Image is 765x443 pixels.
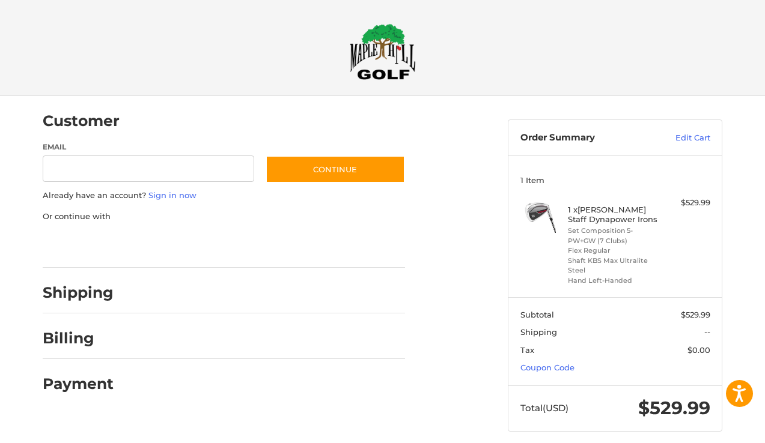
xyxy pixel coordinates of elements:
[148,190,197,200] a: Sign in now
[687,345,710,355] span: $0.00
[43,112,120,130] h2: Customer
[520,327,557,337] span: Shipping
[666,411,765,443] iframe: Google Customer Reviews
[681,310,710,319] span: $529.99
[520,345,534,355] span: Tax
[704,327,710,337] span: --
[520,175,710,185] h3: 1 Item
[568,256,660,276] li: Shaft KBS Max Ultralite Steel
[663,197,710,209] div: $529.99
[43,142,254,152] label: Email
[568,276,660,286] li: Hand Left-Handed
[650,132,710,144] a: Edit Cart
[520,363,575,372] a: Coupon Code
[520,402,568,414] span: Total (USD)
[39,234,129,256] iframe: PayPal-paypal
[43,211,405,223] p: Or continue with
[43,375,114,393] h2: Payment
[43,190,405,202] p: Already have an account?
[43,329,113,348] h2: Billing
[266,155,405,183] button: Continue
[350,23,416,80] img: Maple Hill Golf
[520,132,650,144] h3: Order Summary
[568,226,660,246] li: Set Composition 5-PW+GW (7 Clubs)
[43,283,114,302] h2: Shipping
[520,310,554,319] span: Subtotal
[568,205,660,225] h4: 1 x [PERSON_NAME] Staff Dynapower Irons
[638,397,710,419] span: $529.99
[141,234,231,256] iframe: PayPal-paylater
[243,234,333,256] iframe: PayPal-venmo
[568,246,660,256] li: Flex Regular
